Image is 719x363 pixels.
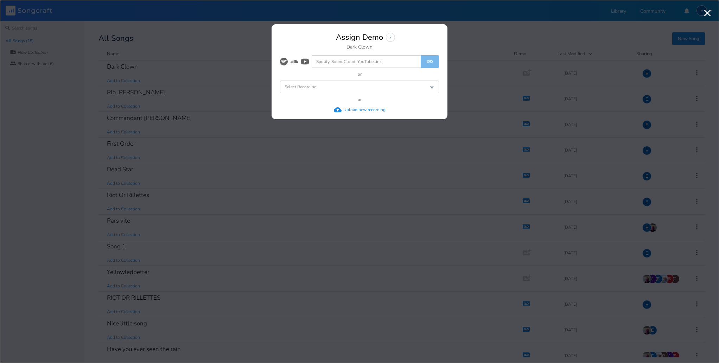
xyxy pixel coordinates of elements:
[285,85,317,89] span: Select Recording
[343,107,386,113] div: Upload new recording
[421,55,439,68] button: Link Demo
[358,72,362,76] div: or
[334,106,386,114] button: Upload new recording
[336,33,383,41] div: Assign Demo
[386,33,395,42] div: ?
[346,45,373,50] div: Dark Clown
[312,55,421,68] input: Spotify, SoundCloud, YouTube link
[358,97,362,102] div: or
